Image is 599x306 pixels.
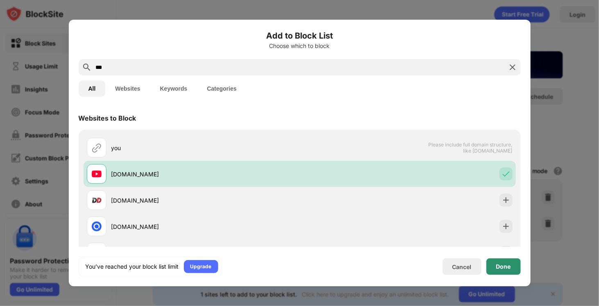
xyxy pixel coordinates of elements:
[452,263,472,270] div: Cancel
[111,222,300,231] div: [DOMAIN_NAME]
[79,43,521,49] div: Choose which to block
[150,80,197,97] button: Keywords
[79,114,136,122] div: Websites to Block
[82,62,92,72] img: search.svg
[496,263,511,270] div: Done
[428,142,513,154] span: Please include full domain structure, like [DOMAIN_NAME]
[111,196,300,205] div: [DOMAIN_NAME]
[190,263,212,271] div: Upgrade
[92,195,102,205] img: favicons
[86,263,179,271] div: You’ve reached your block list limit
[79,30,521,42] h6: Add to Block List
[508,62,518,72] img: search-close
[92,169,102,179] img: favicons
[111,144,300,152] div: you
[197,80,246,97] button: Categories
[92,222,102,231] img: favicons
[111,170,300,178] div: [DOMAIN_NAME]
[92,143,102,153] img: url.svg
[105,80,150,97] button: Websites
[79,80,106,97] button: All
